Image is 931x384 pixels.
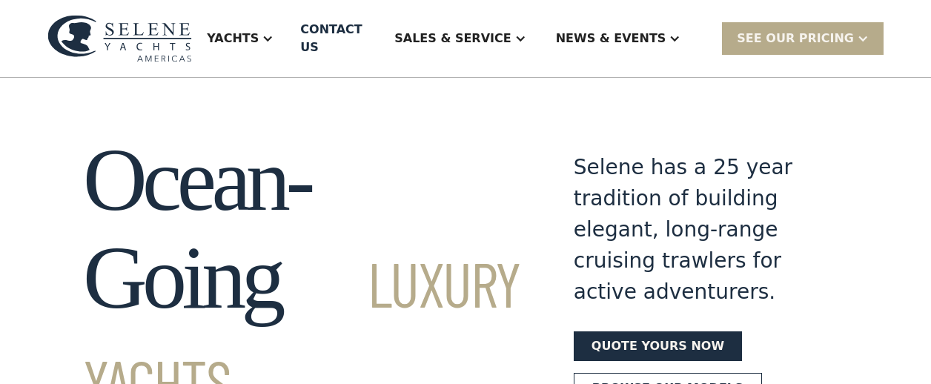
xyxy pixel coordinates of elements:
div: Contact US [300,21,368,56]
a: Quote yours now [574,331,742,361]
img: logo [47,15,192,62]
div: Yachts [207,30,259,47]
div: Selene has a 25 year tradition of building elegant, long-range cruising trawlers for active adven... [574,152,848,308]
div: SEE Our Pricing [737,30,854,47]
div: Sales & Service [394,30,511,47]
div: Yachts [192,9,288,68]
div: News & EVENTS [541,9,696,68]
div: Sales & Service [380,9,540,68]
div: News & EVENTS [556,30,666,47]
div: SEE Our Pricing [722,22,884,54]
